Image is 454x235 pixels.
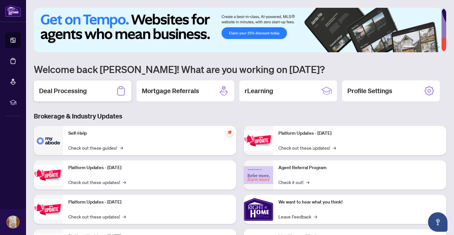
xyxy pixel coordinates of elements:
a: Check out these updates!→ [68,213,126,220]
span: → [306,179,309,186]
img: Self-Help [34,126,63,155]
img: Platform Updates - July 21, 2025 [34,199,63,220]
a: Check out these updates!→ [278,144,336,151]
img: Platform Updates - September 16, 2025 [34,165,63,185]
h2: Mortgage Referrals [142,86,199,95]
button: 3 [421,46,424,48]
button: 6 [437,46,440,48]
span: → [314,213,317,220]
img: Platform Updates - June 23, 2025 [244,130,273,151]
p: We want to hear what you think! [278,199,441,206]
span: pushpin [226,129,234,136]
p: Self-Help [68,130,231,137]
button: Open asap [428,212,447,232]
button: 5 [432,46,434,48]
a: Check it out!→ [278,179,309,186]
a: Check out these guides!→ [68,144,123,151]
img: Agent Referral Program [244,166,273,184]
p: Platform Updates - [DATE] [68,199,231,206]
p: Agent Referral Program [278,164,441,171]
p: Platform Updates - [DATE] [278,130,441,137]
button: 4 [427,46,429,48]
a: Leave Feedback→ [278,213,317,220]
img: Slide 0 [34,8,441,52]
h2: Profile Settings [347,86,392,95]
span: → [123,213,126,220]
h3: Brokerage & Industry Updates [34,112,446,121]
h1: Welcome back [PERSON_NAME]! What are you working on [DATE]? [34,63,446,75]
span: → [123,179,126,186]
button: 2 [416,46,419,48]
a: Check out these updates!→ [68,179,126,186]
img: We want to hear what you think! [244,195,273,224]
img: logo [5,5,21,17]
span: → [120,144,123,151]
h2: Deal Processing [39,86,87,95]
p: Platform Updates - [DATE] [68,164,231,171]
button: 1 [403,46,414,48]
img: Profile Icon [7,216,19,228]
span: → [333,144,336,151]
h2: rLearning [245,86,273,95]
